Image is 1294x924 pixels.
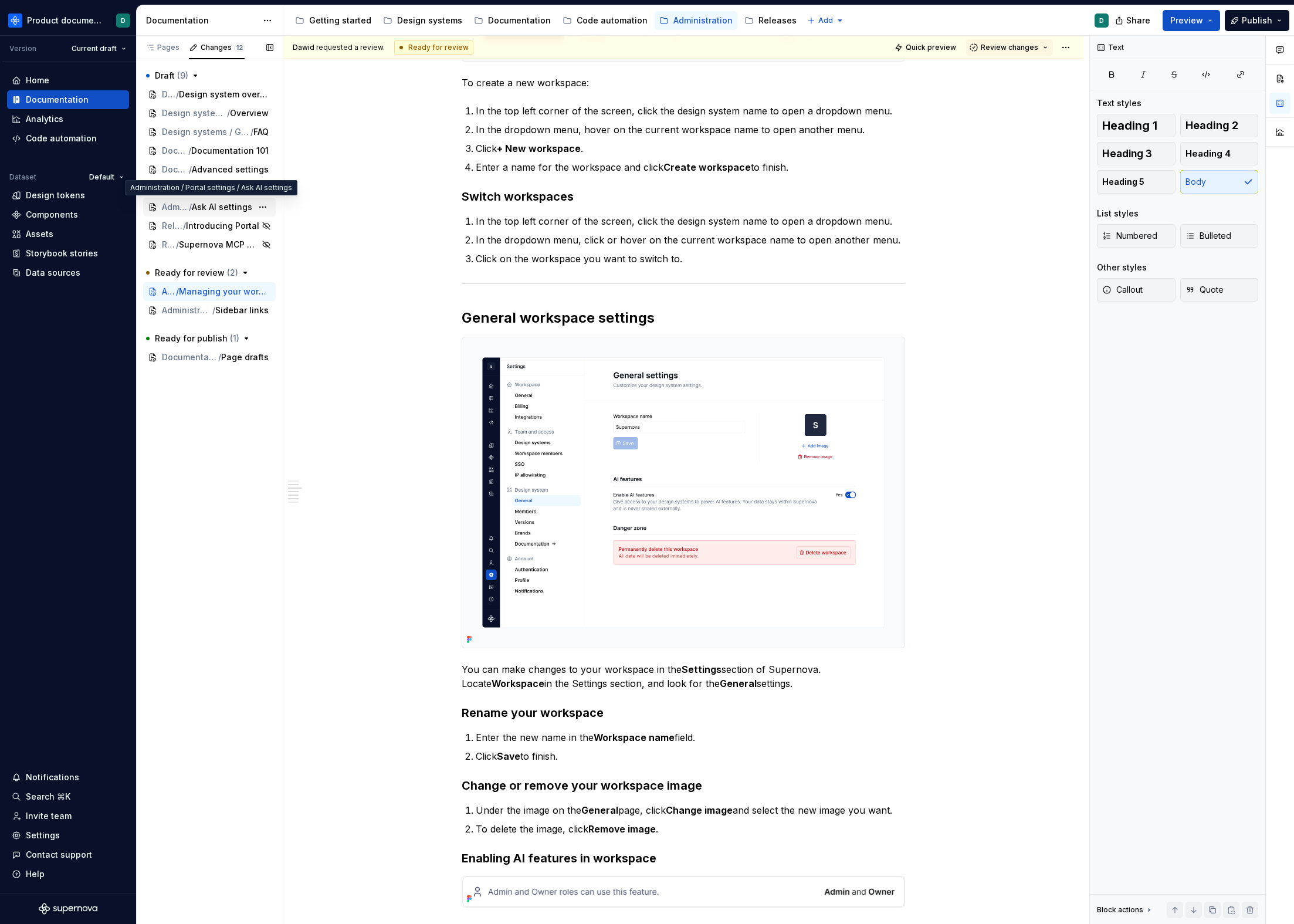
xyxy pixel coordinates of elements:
div: Pages [145,43,179,52]
a: Releases [740,11,801,30]
span: Administration / Workspace settings [162,286,176,297]
span: Heading 5 [1102,176,1144,188]
a: Storybook stories [7,244,129,263]
button: Current draft [66,40,131,57]
span: Default [89,172,114,182]
img: 580b7c4d-2c41-4ac2-8fbf-6982d7c001f0.png [462,876,905,907]
p: In the dropdown menu, hover on the current workspace name to open another menu. [476,123,905,137]
div: Data sources [26,267,80,279]
strong: + New workspace [497,143,581,154]
span: Preview [1170,15,1203,26]
div: Page tree [290,9,801,32]
span: Sidebar links [215,304,269,316]
a: Documentation / Documentation settings/Advanced settings [143,160,276,179]
div: Dataset [9,172,36,182]
span: / [188,145,191,157]
div: Documentation [488,15,551,26]
a: Components [7,205,129,224]
strong: General [581,804,618,816]
span: Documentation / Documentation settings [162,164,189,175]
button: Heading 1 [1097,114,1176,137]
a: Administration / Portal settings/Portal content [143,179,276,198]
span: Heading 4 [1185,148,1231,160]
span: Numbered [1102,230,1157,242]
span: Ready for review [155,267,238,279]
div: Administration / Portal settings / Ask AI settings [125,180,297,195]
a: Documentation [7,90,129,109]
div: Product documentation [27,15,102,26]
button: Notifications [7,768,129,787]
div: Code automation [577,15,648,26]
strong: Workspace name [594,732,675,743]
span: Quick preview [906,43,956,52]
button: Default [84,169,129,185]
a: Analytics [7,110,129,128]
button: Ready for review (2) [143,263,276,282]
div: Components [26,209,78,221]
span: Dawid [293,43,314,52]
span: Documentation / Getting started [162,351,218,363]
p: In the dropdown menu, click or hover on the current workspace name to open another menu. [476,233,905,247]
div: Releases [758,15,797,26]
a: Assets [7,225,129,243]
span: FAQ [253,126,269,138]
div: Ready for review [394,40,473,55]
span: requested a review. [293,43,385,52]
h3: Rename your workspace [462,705,905,721]
span: Design systems / Getting started / Portal [162,126,250,138]
span: 12 [234,43,245,52]
div: Settings [26,830,60,841]
div: Documentation [26,94,89,106]
div: Version [9,44,36,53]
button: Share [1109,10,1158,31]
button: Product documentationD [2,8,134,33]
a: Design tokens [7,186,129,205]
div: Documentation [146,15,257,26]
a: Design systems / Getting started/Design system overview [143,85,276,104]
div: Block actions [1097,905,1143,915]
button: Numbered [1097,224,1176,248]
div: Changes [201,43,245,52]
span: Documentation 101 [191,145,269,157]
span: Design system overview [179,89,269,100]
div: Contact support [26,849,92,861]
div: Home [26,75,49,86]
a: Home [7,71,129,90]
div: D [1099,16,1104,25]
strong: Workspace [492,678,544,689]
button: Publish [1225,10,1289,31]
div: Storybook stories [26,248,98,259]
a: Documentation [469,11,555,30]
button: Contact support [7,845,129,864]
p: In the top left corner of the screen, click the design system name to open a dropdown menu. [476,214,905,228]
button: Review changes [966,39,1053,56]
span: ( 1 ) [230,333,239,343]
span: Add [818,16,833,25]
div: List styles [1097,208,1139,219]
strong: Settings [682,664,721,675]
button: Add [804,12,848,29]
strong: Change image [666,804,733,816]
p: Click on the workspace you want to switch to. [476,252,905,266]
span: Page drafts [221,351,269,363]
a: Administration [655,11,737,30]
span: ( 9 ) [177,70,188,80]
div: Design tokens [26,189,85,201]
p: Enter a name for the workspace and click to finish. [476,160,905,174]
span: / [189,201,192,213]
span: Bulleted [1185,230,1231,242]
a: Design systems / Getting started / Portal/FAQ [143,123,276,141]
span: / [189,164,192,175]
button: Heading 3 [1097,142,1176,165]
span: Releases / [DATE] [162,220,183,232]
span: Releases / [DATE] [162,239,176,251]
div: Invite team [26,810,72,822]
a: Code automation [7,129,129,148]
span: ( 2 ) [227,268,238,277]
a: Settings [7,826,129,845]
div: Administration [673,15,733,26]
a: Design systems [378,11,467,30]
span: / [176,89,179,100]
span: Review changes [981,43,1038,52]
p: You can make changes to your workspace in the section of Supernova. Locate in the Settings sectio... [462,662,905,691]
